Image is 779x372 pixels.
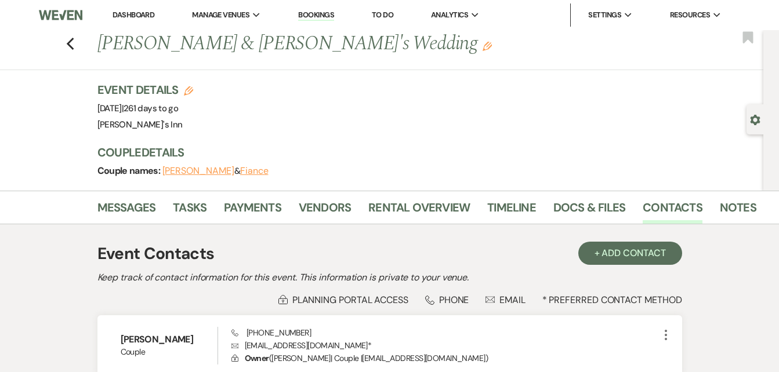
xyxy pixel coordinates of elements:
a: Rental Overview [368,198,470,224]
img: Weven Logo [39,3,82,27]
h6: [PERSON_NAME] [121,333,218,346]
span: | [122,103,178,114]
a: Docs & Files [553,198,625,224]
a: Vendors [299,198,351,224]
span: Manage Venues [192,9,249,21]
a: To Do [372,10,393,20]
span: Couple names: [97,165,162,177]
button: Fiance [240,166,269,176]
a: Payments [224,198,281,224]
a: Timeline [487,198,536,224]
h1: Event Contacts [97,242,215,266]
span: [DATE] [97,103,179,114]
span: 261 days to go [124,103,178,114]
h3: Couple Details [97,144,747,161]
span: Resources [670,9,710,21]
div: Email [485,294,526,306]
div: Planning Portal Access [278,294,408,306]
div: * Preferred Contact Method [97,294,682,306]
p: ( [PERSON_NAME] | Couple | [EMAIL_ADDRESS][DOMAIN_NAME] ) [231,352,659,364]
h1: [PERSON_NAME] & [PERSON_NAME]'s Wedding [97,30,617,58]
span: Couple [121,346,218,358]
a: Bookings [298,10,334,21]
a: Messages [97,198,156,224]
button: Edit [483,41,492,51]
button: Open lead details [750,114,760,125]
a: Tasks [173,198,206,224]
button: + Add Contact [578,242,682,265]
h2: Keep track of contact information for this event. This information is private to your venue. [97,271,682,285]
a: Dashboard [113,10,154,20]
span: & [162,165,269,177]
span: Settings [588,9,621,21]
a: Notes [720,198,756,224]
span: [PERSON_NAME]'s Inn [97,119,183,130]
button: [PERSON_NAME] [162,166,234,176]
span: Owner [245,353,269,363]
p: [EMAIL_ADDRESS][DOMAIN_NAME] * [231,339,659,352]
a: Contacts [643,198,702,224]
div: Phone [425,294,469,306]
h3: Event Details [97,82,194,98]
span: [PHONE_NUMBER] [231,327,311,338]
span: Analytics [431,9,468,21]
